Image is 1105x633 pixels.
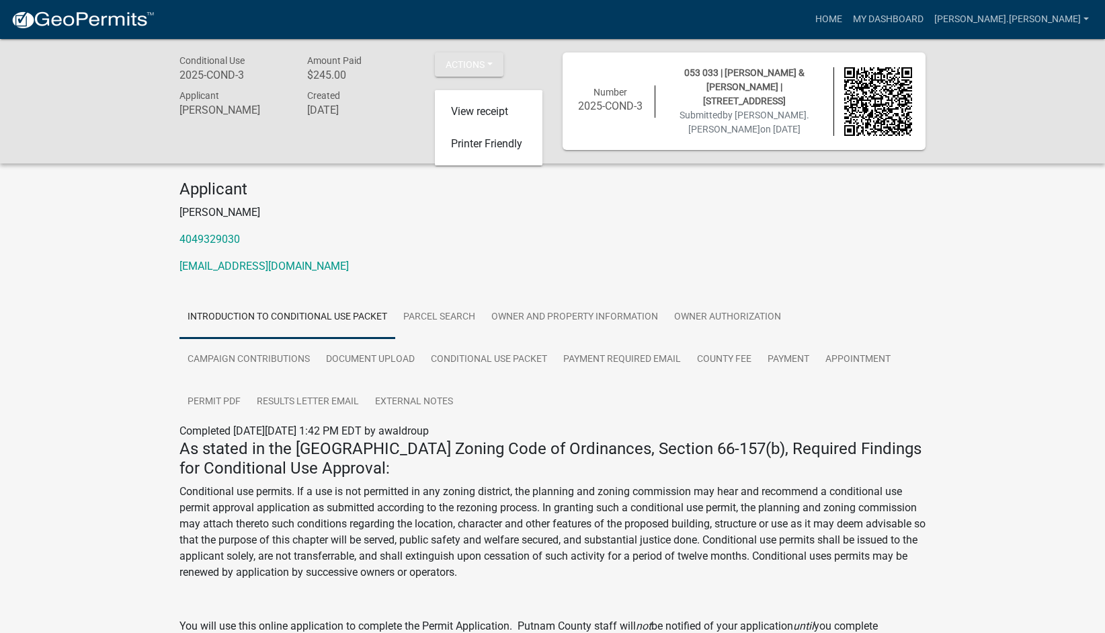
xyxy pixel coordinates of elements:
a: Appointment [817,338,899,381]
a: Conditional Use Packet [423,338,555,381]
img: QR code [844,67,913,136]
span: Conditional Use [179,55,245,66]
a: County Fee [689,338,760,381]
h4: Applicant [179,180,926,199]
span: Created [307,90,340,101]
span: Submitted on [DATE] [680,110,809,135]
a: [EMAIL_ADDRESS][DOMAIN_NAME] [179,260,349,272]
a: Home [810,7,848,32]
a: Parcel search [395,296,483,339]
span: by [PERSON_NAME].[PERSON_NAME] [688,110,809,135]
h6: 2025-COND-3 [179,69,287,81]
h6: $245.00 [307,69,415,81]
i: not [636,620,651,632]
a: Owner Authorization [666,296,789,339]
div: Actions [435,90,542,165]
a: View receipt [435,96,542,128]
h6: [DATE] [307,104,415,116]
span: 053 033 | [PERSON_NAME] & [PERSON_NAME] | [STREET_ADDRESS] [684,67,805,106]
p: Conditional use permits. If a use is not permitted in any zoning district, the planning and zonin... [179,484,926,581]
h6: 2025-COND-3 [576,100,645,112]
a: External Notes [367,381,461,424]
a: Payment Required Email [555,338,689,381]
a: My Dashboard [848,7,929,32]
span: Completed [DATE][DATE] 1:42 PM EDT by awaldroup [179,424,429,437]
a: [PERSON_NAME].[PERSON_NAME] [929,7,1094,32]
a: Owner and Property Information [483,296,666,339]
span: Applicant [179,90,219,101]
span: Amount Paid [307,55,362,66]
span: Number [594,87,627,98]
a: Introduction to Conditional Use Packet [179,296,395,339]
h6: [PERSON_NAME] [179,104,287,116]
a: Results Letter Email [249,381,367,424]
a: Payment [760,338,817,381]
h4: As stated in the [GEOGRAPHIC_DATA] Zoning Code of Ordinances, Section 66-157(b), Required Finding... [179,439,926,478]
a: 4049329030 [179,233,240,246]
button: Actions [435,52,503,77]
a: Campaign Contributions [179,338,318,381]
a: Permit PDF [179,381,249,424]
p: [PERSON_NAME] [179,204,926,221]
a: Printer Friendly [435,128,542,160]
i: until [793,620,814,632]
a: Document Upload [318,338,423,381]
